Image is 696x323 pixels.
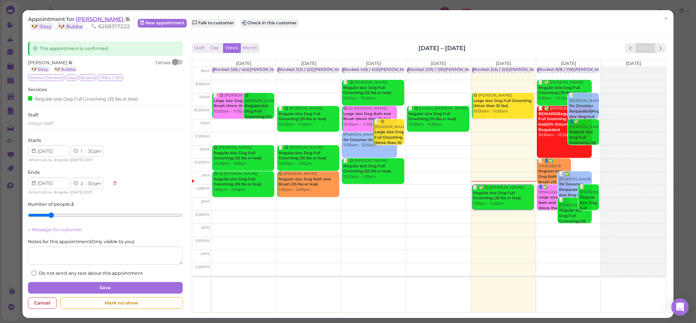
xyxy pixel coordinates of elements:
[32,271,36,275] input: Do not send any text about this appointment
[343,158,404,180] div: 📝 😋 [PERSON_NAME] 12:30pm - 1:30pm
[538,111,591,132] b: BEWARE|Regular size Dog Full Grooming (35 lbs or less)|1hr Groomer Requested
[29,190,69,195] span: America/Los_Angeles
[125,16,130,23] span: Note
[636,43,655,53] button: [DATE]
[375,130,404,150] b: Large size Dog Full Grooming (More than 35 lbs)
[195,212,210,217] span: 2:30pm
[343,138,390,142] b: 1hr Groomer Requested
[343,111,391,122] b: Large size Dog Bath and Brush (More than 35 lbs)
[343,164,391,174] b: Regular size Dog Full Grooming (35 lbs or less)
[301,61,316,66] span: [DATE]
[196,186,210,191] span: 1:30pm
[53,66,77,72] a: 🐶 Bubba
[569,130,596,150] b: Regular size Dog Full Grooming (35 lbs or less)
[559,182,597,208] b: 1hr Groomer Requested|Regular size Dog Full Grooming (35 lbs or less)
[194,108,210,113] span: 10:30am
[28,297,57,309] div: Cancel
[473,93,534,114] div: 😋 [PERSON_NAME] 10:00am - 11:00am
[199,147,210,152] span: 12pm
[279,151,327,161] b: Regular size Dog Full Grooming (35 lbs or less)
[343,132,397,148] div: [PERSON_NAME] 11:30am - 12:30pm
[57,23,84,30] a: 🐶 Bubba
[28,120,53,126] span: Assign staff
[538,106,592,138] div: 📝 ✅ [PERSON_NAME] 10:30am - 12:30pm
[28,112,38,118] label: Staff
[28,137,41,144] label: Starts
[71,158,83,162] span: [DATE]
[408,106,469,127] div: 📝 😋 Exotica [PERSON_NAME] 10:30am - 11:30am
[201,69,210,73] span: 9am
[214,151,262,161] b: Regular size Dog Full Grooming (35 lbs or less)
[29,158,69,162] span: America/Los_Angeles
[473,67,607,73] div: Blocked: 3(4) / 3(3)[PERSON_NAME],[PERSON_NAME] • appointment
[71,201,74,207] b: 2
[201,199,210,204] span: 2pm
[138,19,187,28] a: New appointment
[28,282,182,294] button: Save
[213,93,267,114] div: 📝 😋 [PERSON_NAME] 10:00am - 11:00am
[195,134,210,139] span: 11:30am
[569,93,599,146] div: 📝 [PERSON_NAME] [PERSON_NAME] 10:00am - 11:00am
[85,158,93,162] span: DST
[155,60,171,73] div: Details
[223,43,241,53] button: Week
[569,119,599,162] div: 👤✅ [PERSON_NAME] 11:00am - 12:00pm
[538,158,571,212] div: 📝 👤✅ 7149028278 diamind bar customer 12:30pm - 1:30pm
[538,184,571,222] div: 👤✅ 9094555681 1:30pm - 2:30pm
[28,74,64,81] span: Rabies Checked
[28,227,82,232] a: + Message for customer
[30,66,50,72] a: 🐶 Sissy
[408,111,456,122] b: Regular size Dog Full Grooming (35 lbs or less)
[538,195,568,216] b: Large size Dog Bath and Brush (More than 35 lbs)
[71,190,83,195] span: [DATE]
[91,23,130,30] span: 6268317222
[473,185,533,207] div: 📝 ✅ (2) [PERSON_NAME] 1:30pm - 2:30pm
[240,43,260,53] button: Month
[194,160,210,165] span: 12:30pm
[538,169,568,189] b: Regular size Dog Bath and Brush (35 lbs or less)
[199,95,210,99] span: 10am
[626,61,641,66] span: [DATE]
[244,93,275,136] div: 😋 [PERSON_NAME] 10:00am - 11:00am
[60,297,182,309] div: Mark no-show
[538,85,586,95] b: Regular size Dog Full Grooming (35 lbs or less)
[473,98,531,109] b: Large size Dog Full Grooming (More than 35 lbs)
[28,86,47,93] label: Services
[559,197,592,240] div: 📝 [PERSON_NAME] 2:00pm - 3:00pm
[279,111,327,122] b: Regular size Dog Full Grooming (35 lbs or less)
[201,252,210,256] span: 4pm
[200,121,210,126] span: 11am
[559,171,592,225] div: 📝 ✅ [PERSON_NAME] winter , new dog [PERSON_NAME] 1:00pm - 2:00pm
[28,157,109,163] div: | |
[418,44,466,52] h2: [DATE] – [DATE]
[76,16,125,23] span: [PERSON_NAME]
[664,14,668,24] span: ×
[408,67,543,73] div: Blocked: 1(10) / 1(8)[PERSON_NAME] [PERSON_NAME] • appointment
[28,169,40,176] label: Ends
[195,82,210,86] span: 9:30am
[214,177,262,187] b: Regular size Dog Full Grooming (35 lbs or less)
[28,201,74,208] label: Number of people :
[473,191,521,201] b: Regular size Dog Full Grooming (35 lbs or less)
[28,41,182,56] div: This appointment is confirmed
[68,60,73,65] span: Note
[30,23,53,30] a: 🐶 Sissy
[538,67,637,73] div: Blocked: 9(9) / 7(8)[PERSON_NAME] • appointment
[278,67,440,73] div: Blocked: 3(3) / 2(2)[PERSON_NAME] [PERSON_NAME] 9:30 10:00 1:30 • appointment
[65,74,78,81] span: Sissy
[192,43,206,53] button: Staff
[79,74,96,81] span: Bubba
[201,225,210,230] span: 3pm
[343,67,442,73] div: Blocked: 4(6) / 4(3)[PERSON_NAME] • appointment
[202,173,210,178] span: 1pm
[278,145,339,167] div: 📝 😋 [PERSON_NAME] 12:00pm - 1:00pm
[195,238,210,243] span: 3:30pm
[97,74,123,81] span: 1-15lbs 1-12H
[213,171,274,193] div: 😋 (2) [PERSON_NAME] 1:00pm - 2:00pm
[655,43,666,53] button: next
[240,19,299,28] button: Check in this customer
[28,189,109,196] div: | |
[579,184,599,238] div: 📝 [PERSON_NAME] 1:30pm - 2:30pm
[569,103,607,130] b: 1hr Groomer Requested|Regular size Dog Full Grooming (35 lbs or less)
[195,265,210,269] span: 4:30pm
